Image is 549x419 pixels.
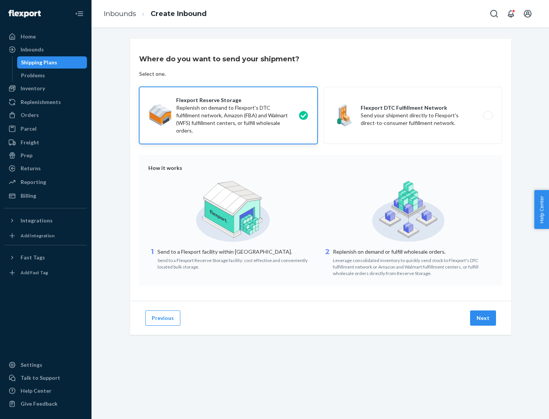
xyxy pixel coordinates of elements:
a: Billing [5,190,87,202]
a: Inventory [5,82,87,94]
a: Freight [5,136,87,149]
div: 2 [324,247,331,277]
a: Inbounds [104,10,136,18]
div: Freight [21,139,39,146]
div: Reporting [21,178,46,186]
button: Help Center [534,190,549,229]
p: Send to a Flexport facility within [GEOGRAPHIC_DATA]. [157,248,318,256]
div: Orders [21,111,39,119]
a: Home [5,30,87,43]
div: Inbounds [21,46,44,53]
button: Open Search Box [486,6,502,21]
button: Previous [145,310,180,326]
button: Next [470,310,496,326]
div: Billing [21,192,36,200]
button: Open account menu [520,6,535,21]
p: Replenish on demand or fulfill wholesale orders. [333,248,493,256]
img: Flexport logo [8,10,41,18]
div: Talk to Support [21,374,60,382]
div: Select one. [139,70,166,78]
div: Send to a Flexport Reserve Storage facility: cost effective and conveniently located bulk storage. [157,256,318,270]
div: Give Feedback [21,400,58,408]
ol: breadcrumbs [98,3,213,25]
div: Parcel [21,125,37,133]
div: Leverage consolidated inventory to quickly send stock to Flexport's DTC fulfillment network or Am... [333,256,493,277]
div: Integrations [21,217,53,224]
div: Help Center [21,387,51,395]
a: Parcel [5,123,87,135]
button: Open notifications [503,6,518,21]
button: Integrations [5,214,87,227]
div: Problems [21,72,45,79]
a: Shipping Plans [17,56,87,69]
a: Prep [5,149,87,162]
div: Add Integration [21,232,55,239]
a: Replenishments [5,96,87,108]
div: Returns [21,165,41,172]
a: Settings [5,359,87,371]
a: Reporting [5,176,87,188]
div: Settings [21,361,42,369]
a: Help Center [5,385,87,397]
button: Give Feedback [5,398,87,410]
button: Fast Tags [5,251,87,264]
div: Inventory [21,85,45,92]
div: Home [21,33,36,40]
a: Problems [17,69,87,82]
a: Talk to Support [5,372,87,384]
div: Add Fast Tag [21,269,48,276]
div: 1 [148,247,156,270]
a: Returns [5,162,87,174]
div: Shipping Plans [21,59,57,66]
button: Close Navigation [72,6,87,21]
a: Orders [5,109,87,121]
div: How it works [148,164,493,172]
div: Prep [21,152,32,159]
a: Add Integration [5,230,87,242]
div: Fast Tags [21,254,45,261]
div: Replenishments [21,98,61,106]
a: Add Fast Tag [5,267,87,279]
a: Create Inbound [151,10,207,18]
a: Inbounds [5,43,87,56]
h3: Where do you want to send your shipment? [139,54,299,64]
